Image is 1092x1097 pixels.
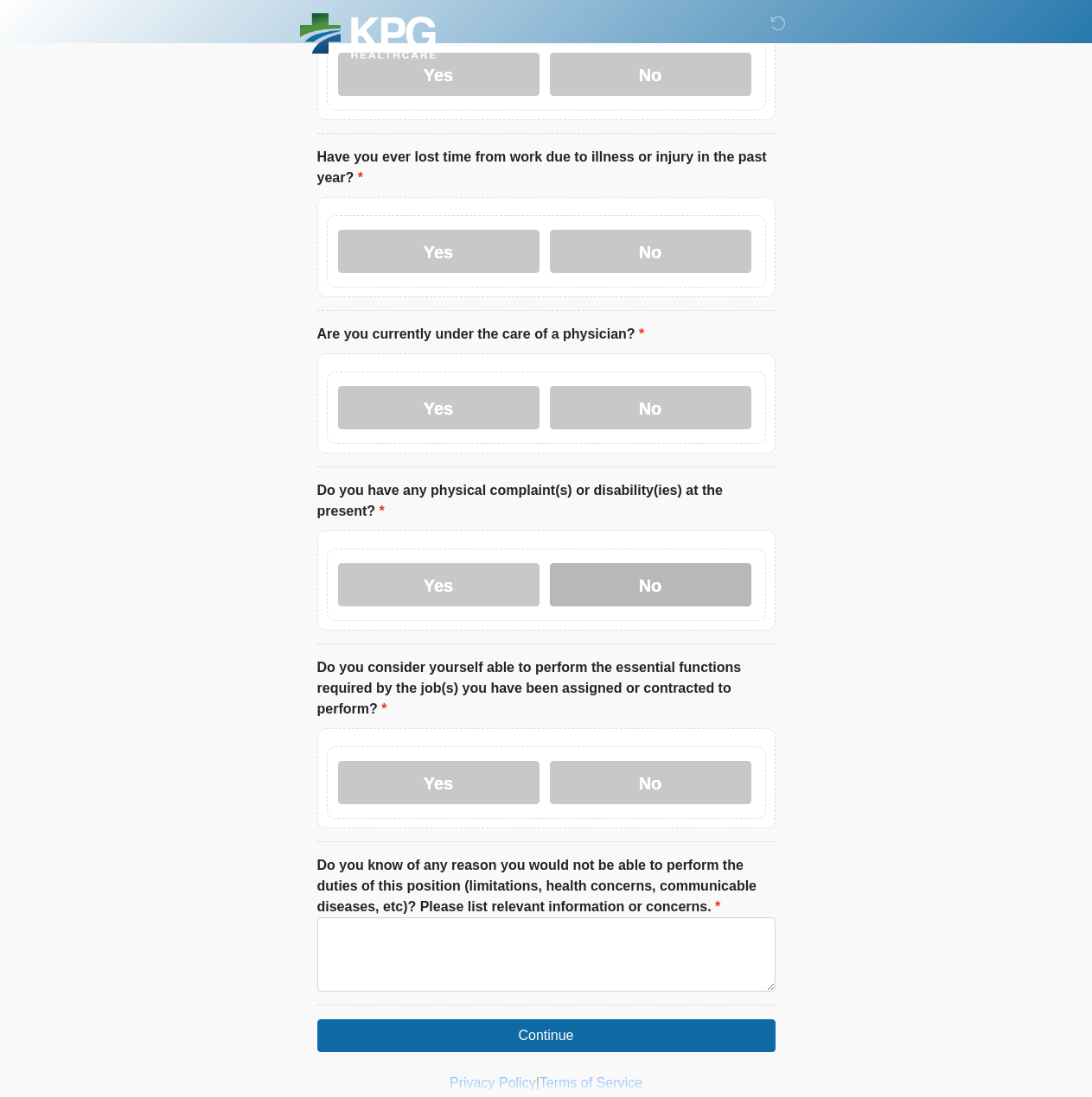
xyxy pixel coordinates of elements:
[317,324,645,345] label: Are you currently under the care of a physician?
[317,657,776,720] label: Do you consider yourself able to perform the essential functions required by the job(s) you have ...
[450,1075,536,1090] a: Privacy Policy
[550,230,751,273] label: No
[317,147,776,188] label: Have you ever lost time from work due to illness or injury in the past year?
[550,386,751,429] label: No
[536,1075,540,1090] a: |
[338,563,540,606] label: Yes
[338,386,540,429] label: Yes
[540,1075,642,1090] a: Terms of Service
[550,563,751,606] label: No
[317,480,776,522] label: Do you have any physical complaint(s) or disability(ies) at the present?
[338,230,540,273] label: Yes
[317,855,776,917] label: Do you know of any reason you would not be able to perform the duties of this position (limitatio...
[338,53,540,96] label: Yes
[550,53,751,96] label: No
[338,761,540,804] label: Yes
[317,1019,776,1052] button: Continue
[300,13,436,59] img: KPG Healthcare Logo
[550,761,751,804] label: No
